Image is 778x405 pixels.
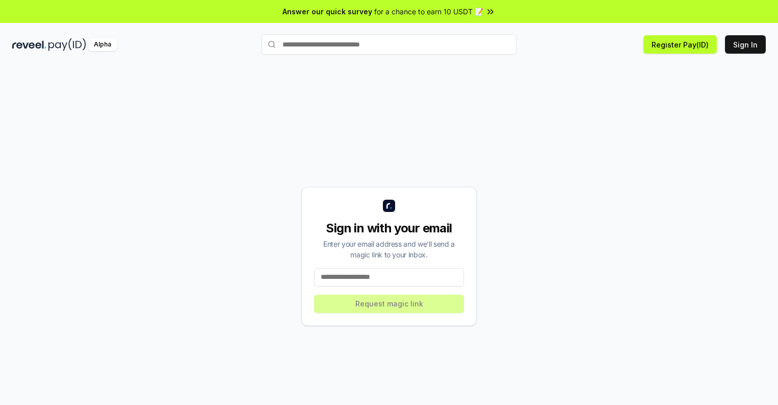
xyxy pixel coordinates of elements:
div: Sign in with your email [314,220,464,236]
button: Sign In [725,35,766,54]
img: logo_small [383,200,395,212]
span: Answer our quick survey [282,6,372,17]
div: Alpha [88,38,117,51]
span: for a chance to earn 10 USDT 📝 [374,6,483,17]
div: Enter your email address and we’ll send a magic link to your inbox. [314,239,464,260]
button: Register Pay(ID) [643,35,717,54]
img: reveel_dark [12,38,46,51]
img: pay_id [48,38,86,51]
